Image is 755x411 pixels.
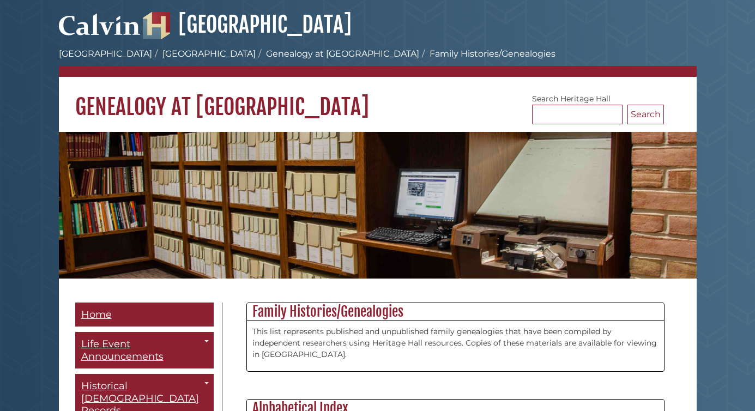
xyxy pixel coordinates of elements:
[59,49,152,59] a: [GEOGRAPHIC_DATA]
[81,309,112,321] span: Home
[143,11,352,38] a: [GEOGRAPHIC_DATA]
[81,338,164,362] span: Life Event Announcements
[266,49,419,59] a: Genealogy at [GEOGRAPHIC_DATA]
[143,12,170,39] img: Hekman Library Logo
[162,49,256,59] a: [GEOGRAPHIC_DATA]
[252,326,659,360] p: This list represents published and unpublished family genealogies that have been compiled by inde...
[247,303,664,321] h2: Family Histories/Genealogies
[59,77,697,120] h1: Genealogy at [GEOGRAPHIC_DATA]
[59,47,697,77] nav: breadcrumb
[419,47,555,61] li: Family Histories/Genealogies
[75,303,214,327] a: Home
[75,332,214,368] a: Life Event Announcements
[627,105,664,124] button: Search
[59,9,141,39] img: Calvin
[59,25,141,35] a: Calvin University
